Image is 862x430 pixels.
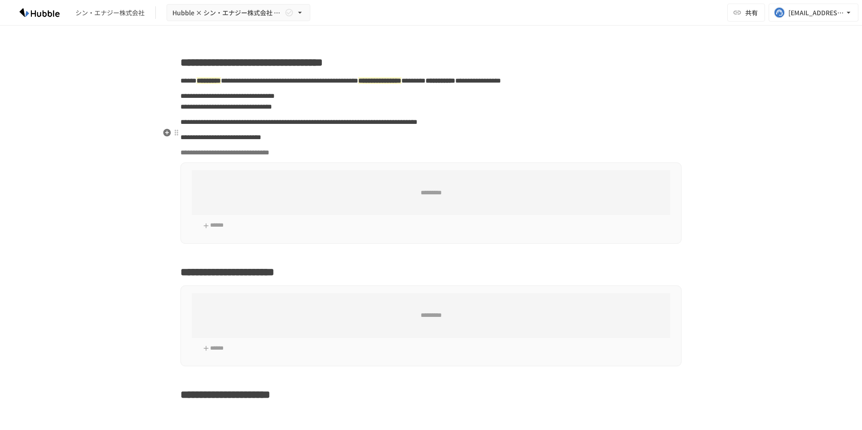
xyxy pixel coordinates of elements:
span: 共有 [745,8,758,18]
button: 共有 [727,4,765,22]
div: [EMAIL_ADDRESS][DOMAIN_NAME] [788,7,844,18]
button: [EMAIL_ADDRESS][DOMAIN_NAME] [769,4,858,22]
div: シン・エナジー株式会社 [75,8,145,18]
span: Hubble × シン・エナジー株式会社 オンボーディングプロジェクト [172,7,283,18]
button: Hubble × シン・エナジー株式会社 オンボーディングプロジェクト [167,4,310,22]
img: HzDRNkGCf7KYO4GfwKnzITak6oVsp5RHeZBEM1dQFiQ [11,5,68,20]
